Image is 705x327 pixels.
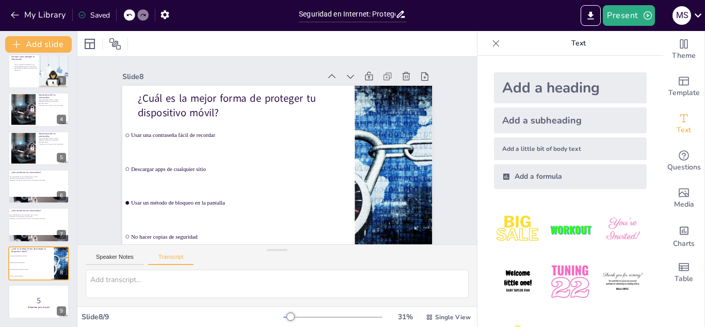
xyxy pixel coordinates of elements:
[10,176,65,178] p: Las contraseñas no son suficientes por sí solas.
[109,38,121,50] span: Position
[8,92,69,127] div: 4
[10,178,65,180] p: Considera la verificación en dos pasos.
[393,312,418,322] div: 31 %
[8,131,69,165] div: 5
[603,5,654,26] button: Present
[39,132,66,138] p: Importancia de las contraseñas
[86,254,144,265] button: Speaker Notes
[10,214,65,216] p: Las contraseñas no son suficientes por sí solas.
[10,218,65,220] p: Mantente informado sobre técnicas de robo de contraseñas.
[131,233,352,240] span: No hacer copias de seguridad
[8,285,69,319] div: 9
[494,206,542,254] img: 1.jpeg
[39,94,66,99] p: Importancia de las contraseñas
[5,36,72,53] button: Add slide
[57,230,66,239] div: 7
[11,209,66,212] p: ¿Son suficientes las contraseñas?
[39,104,66,106] p: Considera usar un gestor de contraseñas.
[57,76,66,85] div: 3
[131,132,352,139] span: Usar una contraseña fácil de recordar
[599,258,647,306] img: 6.jpeg
[674,199,694,210] span: Media
[663,105,704,143] div: Add text boxes
[504,31,653,56] p: Text
[39,101,66,104] p: [MEDICAL_DATA] tus contraseñas periódicamente.
[57,306,66,316] div: 9
[663,143,704,180] div: Get real-time input from your audience
[11,55,36,61] p: Consejos para proteger tu información
[131,166,352,173] span: Descargar apps de cualquier sitio
[668,87,700,99] span: Template
[138,91,339,120] p: ¿Cuál es la mejor forma de proteger tu dispositivo móvil?
[672,50,696,61] span: Theme
[39,139,66,143] p: [MEDICAL_DATA] tus contraseñas periódicamente.
[435,313,471,321] span: Single View
[39,137,66,139] p: Usa contraseñas fuertes y únicas.
[82,312,283,322] div: Slide 8 / 9
[494,258,542,306] img: 4.jpeg
[10,255,53,256] span: Usar una contraseña fácil de recordar
[14,64,39,71] p: Usa un método de bloqueo en la pantalla.Realiza copias de seguridad regularmente.Instala un antiv...
[11,295,66,306] p: 5
[57,268,66,277] div: 8
[663,254,704,291] div: Add a table
[8,169,69,204] div: 6
[28,306,50,308] strong: ¡Prepárate para el quiz!
[494,164,647,189] div: Add a formula
[599,206,647,254] img: 3.jpeg
[10,269,53,270] span: Usar un método de bloqueo en la pantalla
[8,7,70,23] button: My Library
[673,238,695,250] span: Charts
[39,143,66,145] p: Considera usar un gestor de contraseñas.
[494,72,647,103] div: Add a heading
[57,191,66,200] div: 6
[672,5,691,26] button: M S
[663,68,704,105] div: Add ready made slides
[39,99,66,101] p: Usa contraseñas fuertes y únicas.
[11,171,66,174] p: ¿Son suficientes las contraseñas?
[672,6,691,25] div: M S
[8,208,69,242] div: 7
[663,180,704,217] div: Add images, graphics, shapes or video
[11,247,51,253] p: ¿Cuál es la mejor forma de proteger tu dispositivo móvil?
[148,254,194,265] button: Transcript
[10,262,53,263] span: Descargar apps de cualquier sitio
[10,275,53,276] span: No hacer copias de seguridad
[10,179,65,181] p: Mantente informado sobre técnicas de robo de contraseñas.
[82,36,98,52] div: Layout
[57,115,66,124] div: 4
[546,206,594,254] img: 2.jpeg
[299,7,395,22] input: Insert title
[8,246,69,281] div: 8
[581,5,601,26] button: Export to PowerPoint
[57,153,66,162] div: 5
[675,273,693,285] span: Table
[494,107,647,133] div: Add a subheading
[131,199,352,206] span: Usar un método de bloqueo en la pantalla
[663,217,704,254] div: Add charts and graphs
[78,10,110,20] div: Saved
[494,137,647,160] div: Add a little bit of body text
[10,216,65,218] p: Considera la verificación en dos pasos.
[546,258,594,306] img: 5.jpeg
[8,54,69,88] div: 3
[667,162,701,173] span: Questions
[677,124,691,136] span: Text
[663,31,704,68] div: Change the overall theme
[122,72,321,82] div: Slide 8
